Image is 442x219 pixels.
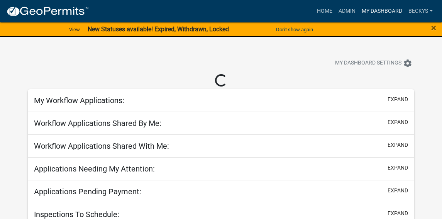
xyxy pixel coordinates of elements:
button: expand [388,118,408,126]
a: My Dashboard [359,4,405,19]
button: Close [431,23,436,32]
button: expand [388,164,408,172]
a: beckys [405,4,436,19]
button: expand [388,209,408,217]
a: Home [314,4,335,19]
i: settings [403,59,412,68]
h5: My Workflow Applications: [34,96,124,105]
h5: Applications Pending Payment: [34,187,141,196]
strong: New Statuses available! Expired, Withdrawn, Locked [88,25,229,33]
button: expand [388,141,408,149]
button: expand [388,187,408,195]
h5: Inspections To Schedule: [34,210,119,219]
h5: Applications Needing My Attention: [34,164,155,173]
span: × [431,22,436,33]
button: expand [388,95,408,104]
span: My Dashboard Settings [335,59,401,68]
button: My Dashboard Settingssettings [329,56,418,71]
h5: Workflow Applications Shared With Me: [34,141,169,151]
button: Don't show again [273,23,316,36]
h5: Workflow Applications Shared By Me: [34,119,161,128]
a: Admin [335,4,359,19]
a: View [66,23,83,36]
